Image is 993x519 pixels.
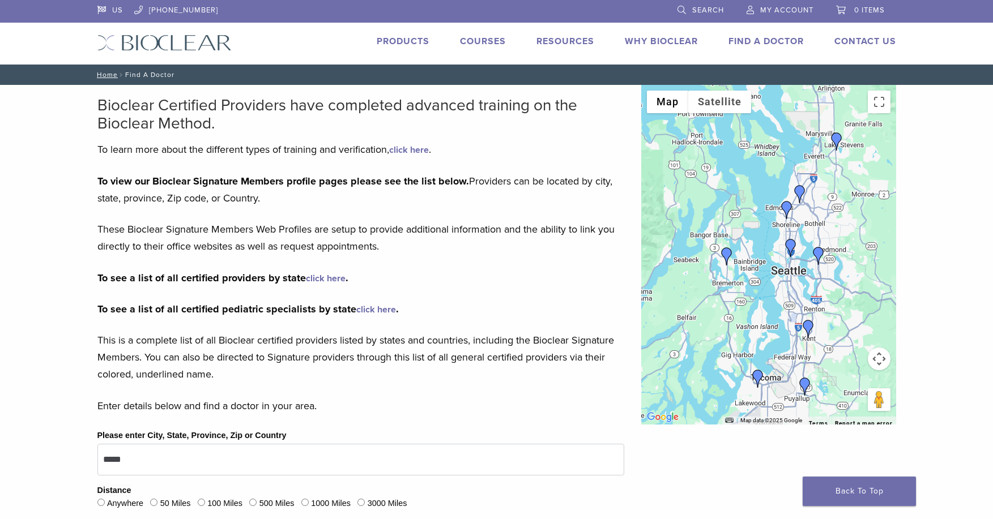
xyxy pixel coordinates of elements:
strong: To see a list of all certified providers by state . [97,272,348,284]
a: Report a map error [835,420,893,426]
button: Drag Pegman onto the map to open Street View [868,388,890,411]
a: Resources [536,36,594,47]
div: Dr. Amrita Majumdar [799,320,817,338]
label: 1000 Miles [311,497,351,510]
span: Map data ©2025 Google [740,417,802,423]
a: Back To Top [803,477,916,506]
a: click here [356,304,396,315]
a: Products [377,36,429,47]
button: Toggle fullscreen view [868,91,890,113]
a: click here [306,273,346,284]
a: click here [389,144,429,156]
p: This is a complete list of all Bioclear certified providers listed by states and countries, inclu... [97,332,624,383]
span: My Account [760,6,813,15]
label: 100 Miles [207,497,242,510]
label: 50 Miles [160,497,191,510]
div: Dr. Brent Robinson [791,185,809,203]
label: 3000 Miles [368,497,407,510]
strong: To view our Bioclear Signature Members profile pages please see the list below. [97,175,469,187]
label: 500 Miles [259,497,295,510]
strong: To see a list of all certified pediatric specialists by state . [97,303,399,315]
img: Google [644,410,681,424]
nav: Find A Doctor [89,65,905,85]
p: To learn more about the different types of training and verification, . [97,141,624,158]
p: Enter details below and find a doctor in your area. [97,397,624,414]
p: Providers can be located by city, state, province, Zip code, or Country. [97,173,624,207]
button: Keyboard shortcuts [725,417,733,424]
span: 0 items [854,6,885,15]
span: Search [692,6,724,15]
div: Dr. Chelsea Momany [796,378,814,396]
a: Open this area in Google Maps (opens a new window) [644,410,681,424]
div: Dr. Megan Jones [778,201,796,219]
div: Dr. Amy Thompson [828,132,846,151]
a: Contact Us [834,36,896,47]
button: Show satellite imagery [688,91,751,113]
a: Why Bioclear [625,36,698,47]
button: Map camera controls [868,348,890,370]
legend: Distance [97,484,131,497]
p: These Bioclear Signature Members Web Profiles are setup to provide additional information and the... [97,221,624,255]
div: Dr. David Clark [749,370,767,388]
div: Dr. James Rosenwald [809,247,828,265]
label: Anywhere [107,497,143,510]
a: Terms (opens in new tab) [809,420,828,427]
span: / [118,72,125,78]
button: Show street map [647,91,688,113]
a: Home [93,71,118,79]
div: Dr. Rose Holdren [718,247,736,265]
h2: Bioclear Certified Providers have completed advanced training on the Bioclear Method. [97,96,624,132]
img: Bioclear [97,35,232,51]
a: Courses [460,36,506,47]
div: Dr. Charles Wallace [782,239,800,257]
a: Find A Doctor [728,36,804,47]
label: Please enter City, State, Province, Zip or Country [97,430,287,442]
